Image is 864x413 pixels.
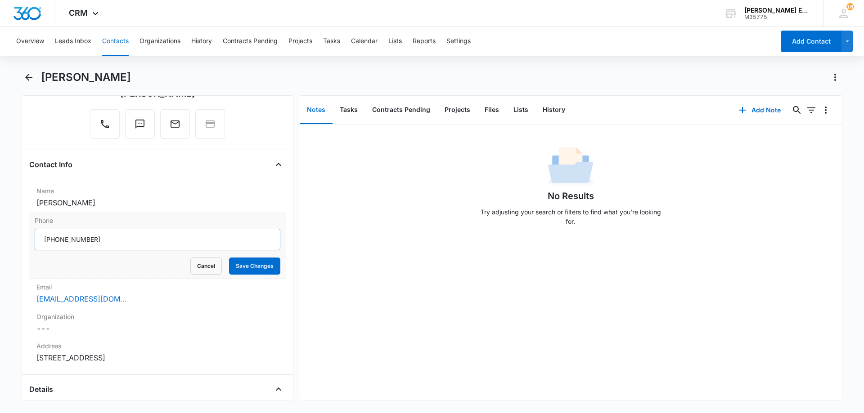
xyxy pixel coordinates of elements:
[744,7,810,14] div: account name
[388,27,402,56] button: Lists
[29,338,286,367] div: Address[STREET_ADDRESS]
[29,384,53,395] h4: Details
[744,14,810,20] div: account id
[125,109,155,139] button: Text
[29,182,286,212] div: Name[PERSON_NAME]
[55,27,91,56] button: Leads Inbox
[819,103,833,117] button: Overflow Menu
[548,144,593,189] img: No Data
[36,186,279,195] label: Name
[476,207,665,226] p: Try adjusting your search or filters to find what you’re looking for.
[139,27,180,56] button: Organizations
[548,189,594,203] h1: No Results
[790,103,804,117] button: Search...
[223,27,278,56] button: Contracts Pending
[323,27,340,56] button: Tasks
[36,282,279,292] label: Email
[160,123,190,131] a: Email
[506,96,535,124] button: Lists
[160,109,190,139] button: Email
[29,308,286,338] div: Organization---
[365,96,437,124] button: Contracts Pending
[22,70,36,84] button: Back
[35,229,280,250] input: Phone
[190,258,222,275] button: Cancel
[36,312,279,321] label: Organization
[36,341,279,351] label: Address
[351,27,378,56] button: Calendar
[730,99,790,121] button: Add Note
[35,216,280,225] label: Phone
[828,70,842,84] button: Actions
[16,27,44,56] button: Overview
[29,159,72,170] h4: Contact Info
[36,323,279,334] dd: ---
[229,258,280,275] button: Save Changes
[36,293,126,304] a: [EMAIL_ADDRESS][DOMAIN_NAME]
[191,27,212,56] button: History
[36,352,279,363] dd: [STREET_ADDRESS]
[846,3,854,10] span: 16
[413,27,436,56] button: Reports
[69,8,88,18] span: CRM
[102,27,129,56] button: Contacts
[535,96,572,124] button: History
[90,109,120,139] button: Call
[446,27,471,56] button: Settings
[477,96,506,124] button: Files
[271,157,286,172] button: Close
[36,197,279,208] dd: [PERSON_NAME]
[300,96,333,124] button: Notes
[125,123,155,131] a: Text
[288,27,312,56] button: Projects
[781,31,841,52] button: Add Contact
[271,382,286,396] button: Close
[29,279,286,308] div: Email[EMAIL_ADDRESS][DOMAIN_NAME]
[90,123,120,131] a: Call
[41,71,131,84] h1: [PERSON_NAME]
[804,103,819,117] button: Filters
[437,96,477,124] button: Projects
[333,96,365,124] button: Tasks
[846,3,854,10] div: notifications count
